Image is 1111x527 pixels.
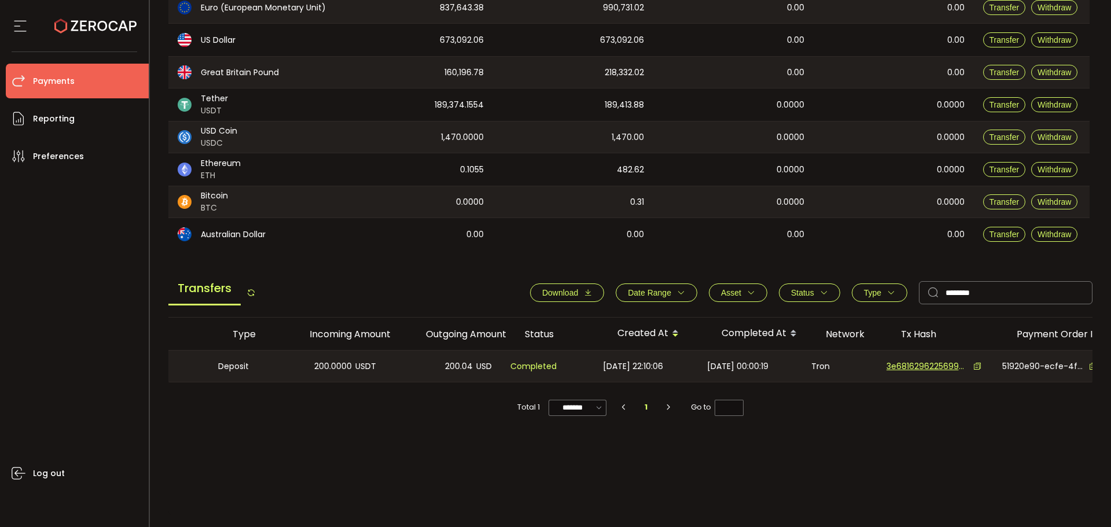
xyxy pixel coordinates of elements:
span: USD Coin [201,125,237,137]
button: Withdraw [1031,65,1077,80]
span: 0.0000 [937,163,965,176]
span: 189,413.88 [605,98,644,112]
span: USD [476,360,492,373]
span: 0.0000 [777,131,804,144]
span: 160,196.78 [444,66,484,79]
span: [DATE] 00:00:19 [707,360,768,373]
span: 189,374.1554 [435,98,484,112]
span: Withdraw [1038,3,1071,12]
span: 0.00 [947,1,965,14]
span: USDC [201,137,237,149]
span: Withdraw [1038,68,1071,77]
span: 0.00 [947,228,965,241]
span: Transfer [989,197,1020,207]
div: Network [816,327,892,341]
button: Date Range [616,283,697,302]
span: 837,643.38 [440,1,484,14]
span: 0.0000 [937,196,965,209]
span: 0.0000 [937,98,965,112]
span: 218,332.02 [605,66,644,79]
span: 0.0000 [777,98,804,112]
span: 0.00 [466,228,484,241]
span: Ethereum [201,157,241,169]
span: 0.00 [787,66,804,79]
span: [DATE] 22:10:06 [603,360,663,373]
button: Withdraw [1031,227,1077,242]
img: eth_portfolio.svg [178,163,192,176]
span: Type [864,288,881,297]
button: Type [852,283,907,302]
div: Type [223,327,284,341]
span: 673,092.06 [600,34,644,47]
span: Reporting [33,110,75,127]
div: Status [516,327,608,341]
span: Great Britain Pound [201,67,279,79]
span: Transfer [989,35,1020,45]
button: Withdraw [1031,32,1077,47]
span: Bitcoin [201,190,228,202]
button: Transfer [983,97,1026,112]
span: Withdraw [1038,132,1071,142]
img: usdc_portfolio.svg [178,130,192,144]
button: Download [530,283,604,302]
span: 0.31 [630,196,644,209]
span: Withdraw [1038,35,1071,45]
span: 0.0000 [456,196,484,209]
img: aud_portfolio.svg [178,227,192,241]
li: 1 [636,399,657,415]
span: Euro (European Monetary Unit) [201,2,326,14]
span: 0.0000 [777,163,804,176]
span: Transfer [989,132,1020,142]
span: Transfer [989,68,1020,77]
span: 0.0000 [777,196,804,209]
span: 0.00 [787,1,804,14]
span: BTC [201,202,228,214]
span: Date Range [628,288,671,297]
div: Tron [802,351,877,382]
span: 1,470.00 [612,131,644,144]
span: 3e681629622569968c878355cbde8eed3739f6ea5df753cd71715260c62a5a56 [886,360,967,373]
span: 200.0000 [314,360,352,373]
span: Transfer [989,230,1020,239]
button: Transfer [983,162,1026,177]
div: Completed At [712,324,816,344]
span: Log out [33,465,65,482]
span: 0.00 [627,228,644,241]
span: USDT [201,105,228,117]
img: gbp_portfolio.svg [178,65,192,79]
button: Status [779,283,840,302]
span: Withdraw [1038,165,1071,174]
button: Asset [709,283,767,302]
img: btc_portfolio.svg [178,195,192,209]
button: Transfer [983,65,1026,80]
span: Go to [691,399,744,415]
span: 673,092.06 [440,34,484,47]
button: Withdraw [1031,130,1077,145]
img: usd_portfolio.svg [178,33,192,47]
div: Outgoing Amount [400,327,516,341]
button: Transfer [983,194,1026,209]
span: Preferences [33,148,84,165]
span: Status [791,288,814,297]
div: Tx Hash [892,327,1007,341]
span: 0.00 [947,66,965,79]
span: 990,731.02 [603,1,644,14]
span: 200.04 [445,360,473,373]
div: Incoming Amount [284,327,400,341]
span: 0.00 [787,228,804,241]
span: Tether [201,93,228,105]
span: Withdraw [1038,100,1071,109]
span: Asset [721,288,741,297]
span: ETH [201,169,241,182]
div: Deposit [209,351,270,382]
img: eur_portfolio.svg [178,1,192,14]
span: Download [542,288,578,297]
button: Withdraw [1031,162,1077,177]
span: Transfer [989,3,1020,12]
span: 51920e90-ecfe-4f2c-a707-35aa9eb88f65 [1002,360,1083,373]
span: Transfers [168,272,241,305]
button: Transfer [983,130,1026,145]
span: Australian Dollar [201,229,266,241]
span: 0.00 [787,34,804,47]
iframe: Chat Widget [976,402,1111,527]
